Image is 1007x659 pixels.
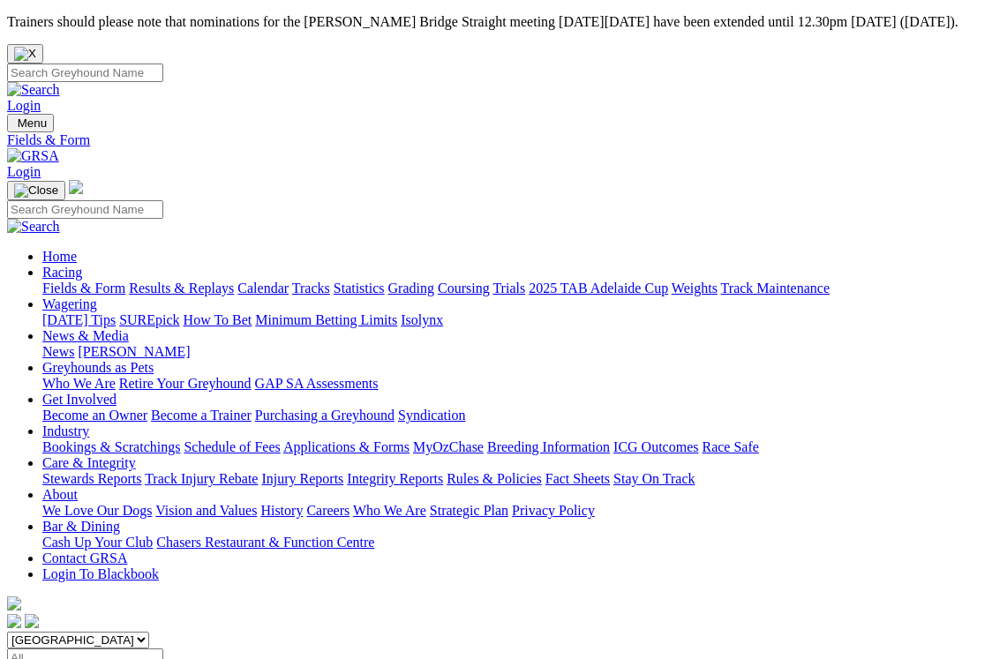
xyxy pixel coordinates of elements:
a: Statistics [334,281,385,296]
a: Integrity Reports [347,471,443,486]
a: Who We Are [42,376,116,391]
a: Racing [42,265,82,280]
div: Greyhounds as Pets [42,376,1000,392]
a: Cash Up Your Club [42,535,153,550]
a: Fields & Form [42,281,125,296]
a: Privacy Policy [512,503,595,518]
img: logo-grsa-white.png [69,180,83,194]
a: Fields & Form [7,132,1000,148]
a: Applications & Forms [283,439,410,454]
a: Strategic Plan [430,503,508,518]
img: logo-grsa-white.png [7,596,21,610]
a: MyOzChase [413,439,484,454]
img: twitter.svg [25,614,39,628]
img: Search [7,82,60,98]
a: [DATE] Tips [42,312,116,327]
button: Close [7,44,43,64]
a: Rules & Policies [447,471,542,486]
a: Syndication [398,408,465,423]
a: Stewards Reports [42,471,141,486]
input: Search [7,64,163,82]
a: About [42,487,78,502]
a: Purchasing a Greyhound [255,408,395,423]
a: [PERSON_NAME] [78,344,190,359]
img: Search [7,219,60,235]
span: Menu [18,116,47,130]
img: facebook.svg [7,614,21,628]
a: Contact GRSA [42,550,127,565]
a: Injury Reports [261,471,343,486]
div: News & Media [42,344,1000,360]
div: Industry [42,439,1000,455]
a: Industry [42,423,89,438]
a: Get Involved [42,392,116,407]
a: Login [7,98,41,113]
a: Wagering [42,296,97,311]
a: Bar & Dining [42,519,120,534]
a: ICG Outcomes [613,439,698,454]
a: Race Safe [702,439,758,454]
a: Become an Owner [42,408,147,423]
a: Tracks [292,281,330,296]
a: Vision and Values [155,503,257,518]
a: Weights [672,281,718,296]
a: Coursing [438,281,490,296]
a: SUREpick [119,312,179,327]
a: History [260,503,303,518]
a: Retire Your Greyhound [119,376,252,391]
a: Minimum Betting Limits [255,312,397,327]
a: Bookings & Scratchings [42,439,180,454]
a: Breeding Information [487,439,610,454]
a: Fact Sheets [545,471,610,486]
a: Careers [306,503,349,518]
div: About [42,503,1000,519]
button: Toggle navigation [7,181,65,200]
div: Racing [42,281,1000,296]
a: Login To Blackbook [42,566,159,581]
button: Toggle navigation [7,114,54,132]
input: Search [7,200,163,219]
a: Home [42,249,77,264]
a: Trials [492,281,525,296]
a: How To Bet [184,312,252,327]
a: Track Maintenance [721,281,830,296]
div: Get Involved [42,408,1000,423]
a: Calendar [237,281,289,296]
a: Care & Integrity [42,455,136,470]
a: Stay On Track [613,471,695,486]
p: Trainers should please note that nominations for the [PERSON_NAME] Bridge Straight meeting [DATE]... [7,14,1000,30]
a: Become a Trainer [151,408,252,423]
a: Track Injury Rebate [145,471,258,486]
a: News [42,344,74,359]
a: 2025 TAB Adelaide Cup [529,281,668,296]
a: Grading [388,281,434,296]
a: GAP SA Assessments [255,376,379,391]
a: Isolynx [401,312,443,327]
div: Bar & Dining [42,535,1000,550]
div: Care & Integrity [42,471,1000,487]
a: We Love Our Dogs [42,503,152,518]
a: Chasers Restaurant & Function Centre [156,535,374,550]
img: Close [14,183,58,198]
img: X [14,47,36,61]
a: Who We Are [353,503,426,518]
img: GRSA [7,148,59,164]
div: Wagering [42,312,1000,328]
a: Schedule of Fees [184,439,280,454]
a: News & Media [42,328,129,343]
a: Results & Replays [129,281,234,296]
a: Greyhounds as Pets [42,360,154,375]
a: Login [7,164,41,179]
